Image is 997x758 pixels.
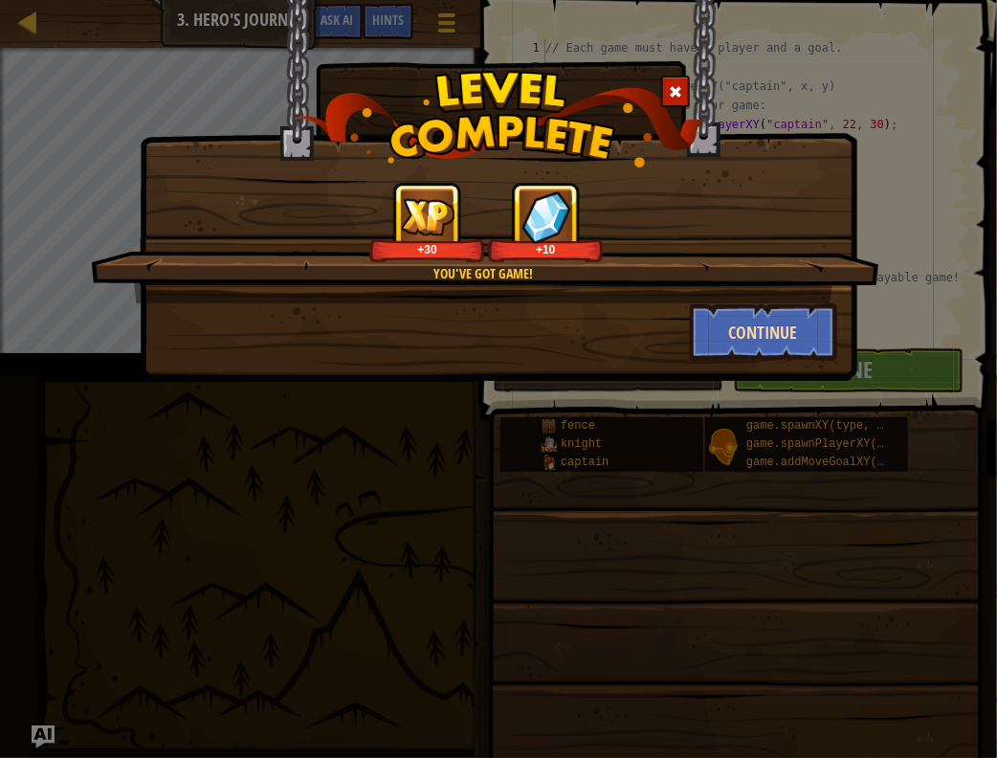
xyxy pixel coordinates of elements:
div: +30 [373,242,481,256]
button: Continue [690,303,838,361]
img: reward_icon_gems.png [521,190,571,243]
img: reward_icon_xp.png [401,198,454,235]
img: level_complete.png [294,71,704,167]
div: You've got game! [182,264,786,283]
div: +10 [492,242,600,256]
